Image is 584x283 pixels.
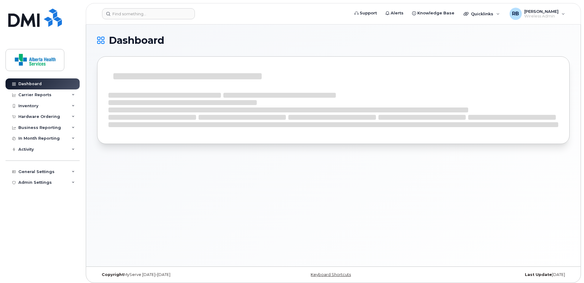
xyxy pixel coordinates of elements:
div: [DATE] [412,272,570,277]
a: Keyboard Shortcuts [311,272,351,277]
strong: Last Update [525,272,552,277]
strong: Copyright [102,272,124,277]
span: Dashboard [109,36,164,45]
div: MyServe [DATE]–[DATE] [97,272,255,277]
